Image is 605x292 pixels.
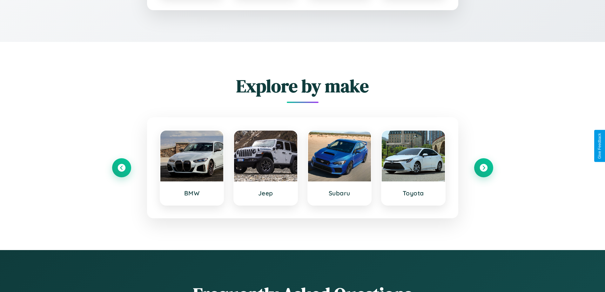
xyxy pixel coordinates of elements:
[314,189,365,197] h3: Subaru
[388,189,439,197] h3: Toyota
[112,74,493,98] h2: Explore by make
[240,189,291,197] h3: Jeep
[167,189,217,197] h3: BMW
[597,133,602,159] div: Give Feedback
